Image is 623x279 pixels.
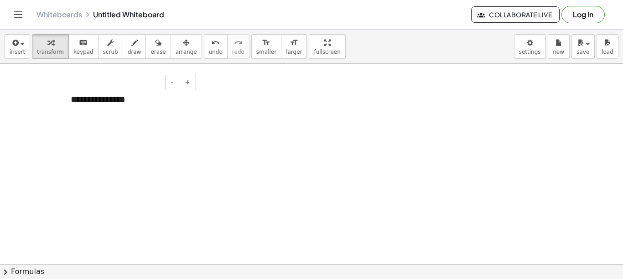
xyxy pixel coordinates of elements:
span: undo [209,49,223,55]
button: draw [123,34,146,59]
span: larger [286,49,302,55]
button: load [597,34,618,59]
span: - [171,78,173,86]
span: load [602,49,613,55]
i: keyboard [79,37,88,48]
button: - [165,75,179,90]
span: fullscreen [314,49,340,55]
span: transform [37,49,64,55]
a: Whiteboards [36,10,82,19]
button: insert [5,34,30,59]
i: undo [211,37,220,48]
button: scrub [98,34,123,59]
span: keypad [73,49,93,55]
i: format_size [290,37,298,48]
button: redoredo [227,34,249,59]
button: undoundo [204,34,228,59]
button: erase [145,34,171,59]
span: redo [232,49,244,55]
button: fullscreen [309,34,345,59]
button: Log in [561,6,605,23]
button: new [548,34,570,59]
span: erase [151,49,166,55]
span: scrub [103,49,118,55]
button: format_sizesmaller [251,34,281,59]
span: insert [10,49,25,55]
button: arrange [171,34,202,59]
button: settings [514,34,546,59]
button: save [571,34,595,59]
button: transform [32,34,69,59]
span: save [576,49,589,55]
span: Collaborate Live [479,10,552,19]
span: smaller [256,49,276,55]
span: + [185,78,190,86]
button: keyboardkeypad [68,34,99,59]
button: Toggle navigation [11,7,26,22]
button: + [179,75,196,90]
span: settings [519,49,541,55]
button: format_sizelarger [281,34,307,59]
button: Collaborate Live [471,6,560,23]
i: redo [234,37,243,48]
span: arrange [176,49,197,55]
span: new [553,49,564,55]
span: draw [128,49,141,55]
i: format_size [262,37,270,48]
